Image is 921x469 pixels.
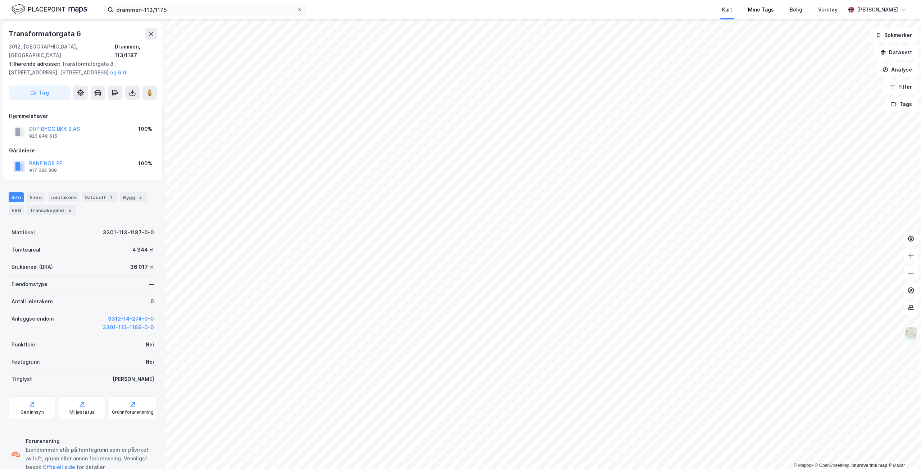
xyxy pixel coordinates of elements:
button: Analyse [876,63,918,77]
div: Festegrunn [12,358,40,366]
div: Anleggseiendom [12,314,54,323]
div: Leietakere [47,192,79,202]
a: Improve this map [852,463,887,468]
span: Tilhørende adresser: [9,61,62,67]
div: Geoinnsyn [21,409,44,415]
img: logo.f888ab2527a4732fd821a326f86c7f29.svg [12,3,87,16]
div: Kart [722,5,732,14]
div: Nei [146,358,154,366]
div: Transformatorgata 6 [9,28,82,40]
div: Datasett [82,192,117,202]
div: Hjemmelshaver [9,112,156,120]
div: [PERSON_NAME] [113,375,154,383]
div: 2 [137,194,144,201]
div: Tomteareal [12,245,40,254]
button: Tags [885,97,918,111]
iframe: Chat Widget [885,434,921,469]
div: 1 [107,194,114,201]
div: 36 017 ㎡ [130,263,154,271]
button: Tag [9,86,71,100]
div: Matrikkel [12,228,35,237]
button: Bokmerker [870,28,918,42]
div: 4 344 ㎡ [132,245,154,254]
div: 3301-113-1187-0-0 [103,228,154,237]
div: Forurensning [26,437,154,446]
div: Drammen, 113/1187 [115,42,157,60]
div: Nei [146,340,154,349]
div: ESG [9,205,24,215]
div: — [149,280,154,289]
a: Mapbox [794,463,813,468]
div: Verktøy [818,5,838,14]
div: Bolig [790,5,802,14]
div: Bygg [120,192,147,202]
div: 5 [66,207,73,214]
input: Søk på adresse, matrikkel, gårdeiere, leietakere eller personer [113,4,297,15]
button: 3301-113-1189-0-0 [103,323,154,332]
div: Mine Tags [748,5,774,14]
button: Filter [884,80,918,94]
div: 100% [138,159,152,168]
img: Z [904,327,918,340]
div: Bruksareal (BRA) [12,263,53,271]
div: 0 [150,297,154,306]
button: 3312-14-274-0-0 [108,314,154,323]
div: Punktleie [12,340,35,349]
div: 926 848 615 [29,133,57,139]
div: Transformatorgata 8, [STREET_ADDRESS], [STREET_ADDRESS] [9,60,151,77]
div: Miljøstatus [69,409,95,415]
a: OpenStreetMap [815,463,850,468]
div: Grunnforurensning [112,409,154,415]
div: Info [9,192,24,202]
div: Kontrollprogram for chat [885,434,921,469]
div: 917 082 308 [29,167,57,173]
div: Antall leietakere [12,297,53,306]
div: Transaksjoner [27,205,76,215]
button: Datasett [874,45,918,60]
div: Tinglyst [12,375,32,383]
div: [PERSON_NAME] [857,5,898,14]
div: Eiendomstype [12,280,47,289]
div: 3012, [GEOGRAPHIC_DATA], [GEOGRAPHIC_DATA] [9,42,115,60]
div: Eiere [27,192,45,202]
div: 100% [138,125,152,133]
div: Gårdeiere [9,146,156,155]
